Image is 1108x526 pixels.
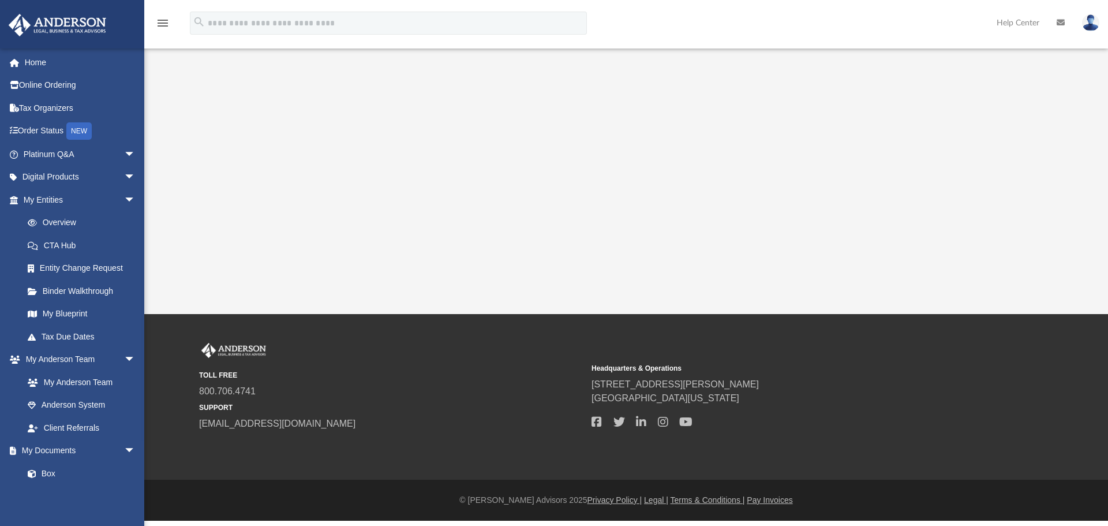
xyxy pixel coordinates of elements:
[1082,14,1099,31] img: User Pic
[144,494,1108,506] div: © [PERSON_NAME] Advisors 2025
[592,379,759,389] a: [STREET_ADDRESS][PERSON_NAME]
[124,348,147,372] span: arrow_drop_down
[592,363,976,374] small: Headquarters & Operations
[66,122,92,140] div: NEW
[16,462,141,485] a: Box
[8,120,153,143] a: Order StatusNEW
[199,386,256,396] a: 800.706.4741
[199,343,268,358] img: Anderson Advisors Platinum Portal
[124,166,147,189] span: arrow_drop_down
[16,303,147,326] a: My Blueprint
[8,51,153,74] a: Home
[199,370,583,380] small: TOLL FREE
[156,16,170,30] i: menu
[8,439,147,462] a: My Documentsarrow_drop_down
[124,188,147,212] span: arrow_drop_down
[16,325,153,348] a: Tax Due Dates
[199,402,583,413] small: SUPPORT
[747,495,792,505] a: Pay Invoices
[124,439,147,463] span: arrow_drop_down
[671,495,745,505] a: Terms & Conditions |
[16,416,147,439] a: Client Referrals
[8,143,153,166] a: Platinum Q&Aarrow_drop_down
[592,393,739,403] a: [GEOGRAPHIC_DATA][US_STATE]
[16,279,153,303] a: Binder Walkthrough
[16,211,153,234] a: Overview
[199,419,355,428] a: [EMAIL_ADDRESS][DOMAIN_NAME]
[644,495,668,505] a: Legal |
[8,188,153,211] a: My Entitiesarrow_drop_down
[5,14,110,36] img: Anderson Advisors Platinum Portal
[8,348,147,371] a: My Anderson Teamarrow_drop_down
[124,143,147,166] span: arrow_drop_down
[16,485,147,508] a: Meeting Minutes
[16,394,147,417] a: Anderson System
[587,495,642,505] a: Privacy Policy |
[16,234,153,257] a: CTA Hub
[8,96,153,120] a: Tax Organizers
[8,74,153,97] a: Online Ordering
[193,16,205,28] i: search
[8,166,153,189] a: Digital Productsarrow_drop_down
[16,371,141,394] a: My Anderson Team
[156,22,170,30] a: menu
[16,257,153,280] a: Entity Change Request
